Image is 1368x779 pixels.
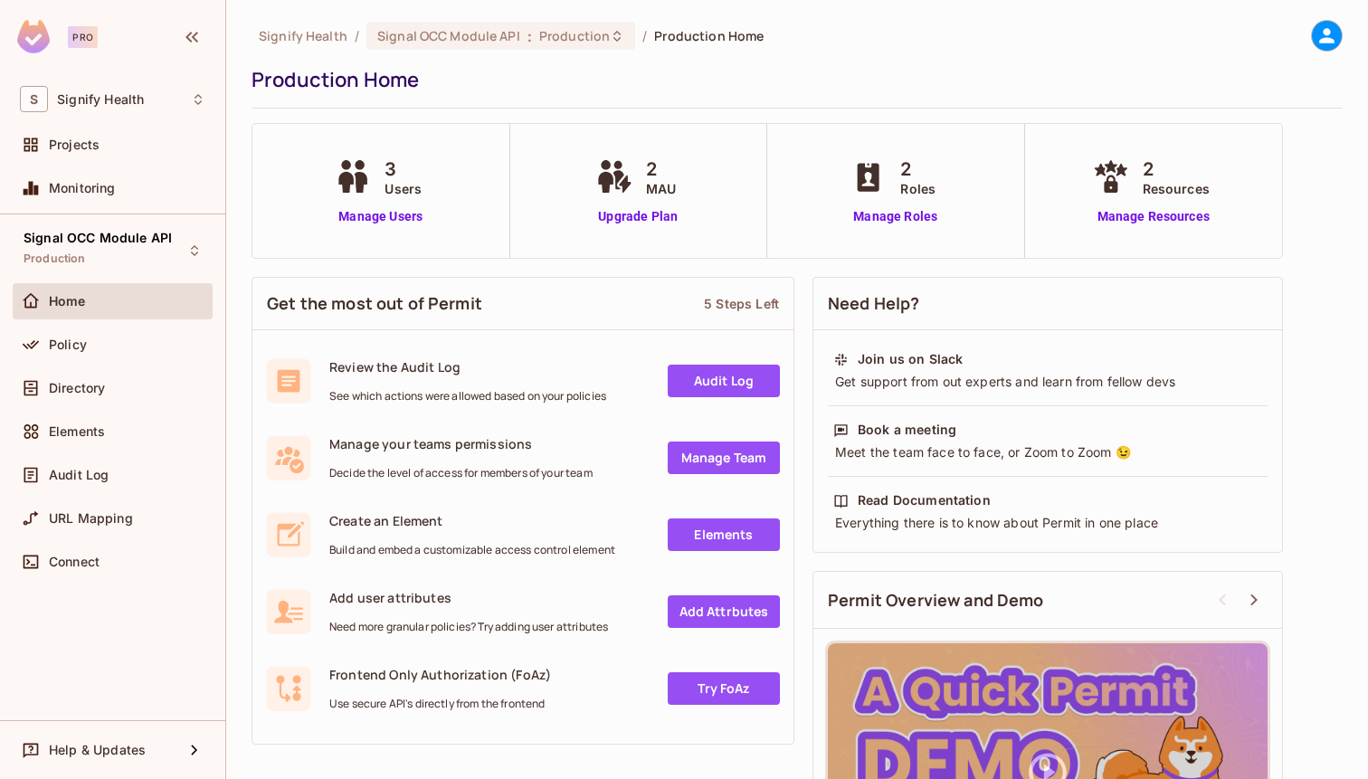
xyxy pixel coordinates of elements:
[49,294,86,309] span: Home
[646,156,676,183] span: 2
[49,511,133,526] span: URL Mapping
[1143,156,1210,183] span: 2
[329,389,606,404] span: See which actions were allowed based on your policies
[24,231,172,245] span: Signal OCC Module API
[329,543,615,557] span: Build and embed a customizable access control element
[330,207,431,226] a: Manage Users
[668,365,780,397] a: Audit Log
[17,20,50,53] img: SReyMgAAAABJRU5ErkJggg==
[24,252,86,266] span: Production
[329,512,615,529] span: Create an Element
[592,207,685,226] a: Upgrade Plan
[329,435,593,452] span: Manage your teams permissions
[57,92,144,107] span: Workspace: Signify Health
[858,421,956,439] div: Book a meeting
[252,66,1334,93] div: Production Home
[668,595,780,628] a: Add Attrbutes
[846,207,945,226] a: Manage Roles
[385,179,422,198] span: Users
[833,443,1262,461] div: Meet the team face to face, or Zoom to Zoom 😉
[49,468,109,482] span: Audit Log
[668,442,780,474] a: Manage Team
[49,181,116,195] span: Monitoring
[267,292,482,315] span: Get the most out of Permit
[654,27,764,44] span: Production Home
[329,620,608,634] span: Need more granular policies? Try adding user attributes
[900,156,936,183] span: 2
[49,337,87,352] span: Policy
[329,589,608,606] span: Add user attributes
[49,555,100,569] span: Connect
[385,156,422,183] span: 3
[1088,207,1219,226] a: Manage Resources
[539,27,610,44] span: Production
[668,518,780,551] a: Elements
[49,424,105,439] span: Elements
[527,29,533,43] span: :
[1143,179,1210,198] span: Resources
[900,179,936,198] span: Roles
[329,358,606,375] span: Review the Audit Log
[377,27,520,44] span: Signal OCC Module API
[49,381,105,395] span: Directory
[49,743,146,757] span: Help & Updates
[858,491,991,509] div: Read Documentation
[642,27,647,44] li: /
[259,27,347,44] span: the active workspace
[833,373,1262,391] div: Get support from out experts and learn from fellow devs
[828,292,920,315] span: Need Help?
[68,26,98,48] div: Pro
[704,295,779,312] div: 5 Steps Left
[668,672,780,705] a: Try FoAz
[858,350,963,368] div: Join us on Slack
[646,179,676,198] span: MAU
[20,86,48,112] span: S
[49,138,100,152] span: Projects
[329,697,551,711] span: Use secure API's directly from the frontend
[329,666,551,683] span: Frontend Only Authorization (FoAz)
[828,589,1044,612] span: Permit Overview and Demo
[355,27,359,44] li: /
[833,514,1262,532] div: Everything there is to know about Permit in one place
[329,466,593,480] span: Decide the level of access for members of your team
